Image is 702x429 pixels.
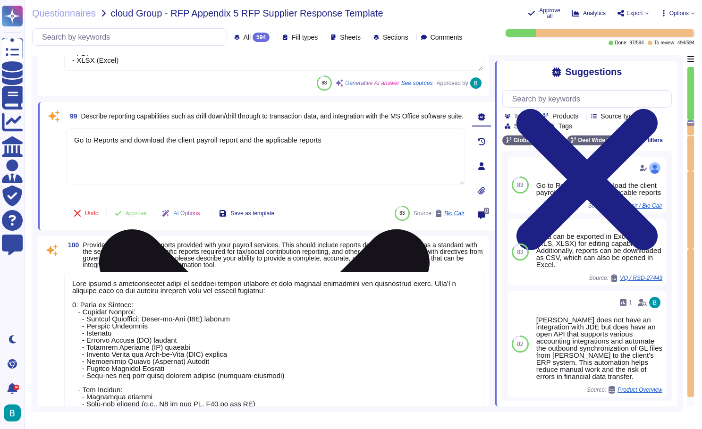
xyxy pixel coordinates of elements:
[253,33,270,42] div: 594
[66,128,465,185] textarea: Go to Reports and download the client payroll report and the applicable reports
[677,41,694,45] span: 494 / 594
[345,80,399,86] span: Generative AI answer
[629,300,632,305] span: 1
[81,112,464,120] span: Describe reporting capabilities such as drill down/drill through to transaction data, and integra...
[626,10,643,16] span: Export
[37,29,227,45] input: Search by keywords
[66,113,77,119] span: 99
[431,34,463,41] span: Comments
[536,316,662,380] div: [PERSON_NAME] does not have an integration with JDE but does have an open API that supports vario...
[517,182,523,188] span: 83
[64,242,79,248] span: 100
[654,41,676,45] span: To review:
[244,34,251,41] span: All
[539,8,560,19] span: Approve all
[617,387,662,393] span: Product Overview
[583,10,606,16] span: Analytics
[32,8,96,18] span: Questionnaires
[484,208,489,214] span: 0
[517,341,523,347] span: 82
[2,403,27,423] button: user
[649,297,660,308] img: user
[669,10,689,16] span: Options
[383,34,408,41] span: Sections
[649,162,660,174] img: user
[321,80,327,85] span: 88
[507,91,671,107] input: Search by keywords
[292,34,318,41] span: Fill types
[436,80,468,86] span: Approved by
[470,77,482,89] img: user
[399,210,405,216] span: 83
[14,385,19,390] div: 9+
[340,34,361,41] span: Sheets
[587,386,662,394] span: Source:
[111,8,383,18] span: cloud Group - RFP Appendix 5 RFP Supplier Response Template
[615,41,628,45] span: Done:
[528,8,560,19] button: Approve all
[4,404,21,421] img: user
[517,249,523,255] span: 83
[572,9,606,17] button: Analytics
[401,80,433,86] span: See sources
[629,41,644,45] span: 97 / 594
